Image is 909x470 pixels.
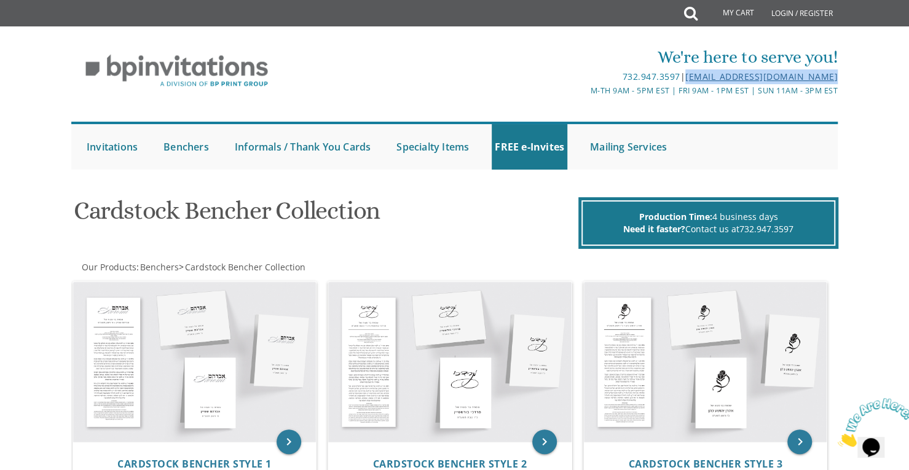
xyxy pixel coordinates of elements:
img: Chat attention grabber [5,5,81,53]
a: 732.947.3597 [739,223,793,235]
img: BP Invitation Loft [71,45,282,96]
span: Cardstock Bencher Collection [185,261,305,273]
a: Our Products [81,261,136,273]
a: Informals / Thank You Cards [232,124,374,170]
a: [EMAIL_ADDRESS][DOMAIN_NAME] [685,71,838,82]
a: Mailing Services [587,124,670,170]
h1: Cardstock Bencher Collection [74,197,575,233]
a: Cardstock Bencher Collection [184,261,305,273]
span: > [179,261,305,273]
img: Cardstock Bencher Style 2 [328,282,572,442]
a: keyboard_arrow_right [787,429,812,454]
span: Need it faster? [623,223,685,235]
a: FREE e-Invites [492,124,567,170]
a: Specialty Items [393,124,472,170]
a: Cardstock Bencher Style 3 [628,458,782,470]
div: 4 business days Contact us at [581,200,835,246]
img: Cardstock Bencher Style 1 [73,282,317,442]
a: Cardstock Bencher Style 1 [117,458,272,470]
div: We're here to serve you! [328,45,838,69]
a: Invitations [84,124,141,170]
a: 732.947.3597 [622,71,680,82]
a: Benchers [139,261,179,273]
a: Benchers [160,124,212,170]
span: Production Time: [639,211,712,222]
iframe: chat widget [833,393,909,452]
a: Cardstock Bencher Style 2 [373,458,527,470]
div: : [71,261,455,273]
div: | [328,69,838,84]
div: M-Th 9am - 5pm EST | Fri 9am - 1pm EST | Sun 11am - 3pm EST [328,84,838,97]
span: Benchers [140,261,179,273]
a: keyboard_arrow_right [277,429,301,454]
img: Cardstock Bencher Style 3 [584,282,827,442]
a: My Cart [696,1,763,26]
a: keyboard_arrow_right [532,429,557,454]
